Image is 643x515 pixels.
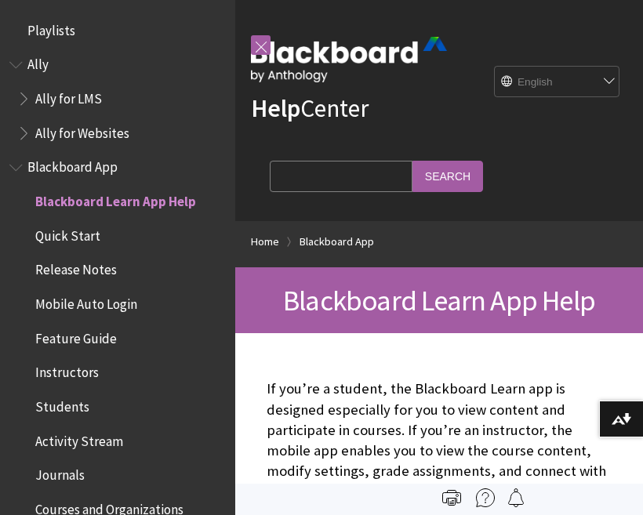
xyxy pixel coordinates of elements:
[35,394,89,415] span: Students
[35,428,123,449] span: Activity Stream
[9,52,226,147] nav: Book outline for Anthology Ally Help
[27,154,118,176] span: Blackboard App
[35,360,99,381] span: Instructors
[442,488,461,507] img: Print
[251,37,447,82] img: Blackboard by Anthology
[35,188,196,209] span: Blackboard Learn App Help
[251,232,279,252] a: Home
[495,67,620,98] select: Site Language Selector
[267,379,612,502] p: If you’re a student, the Blackboard Learn app is designed especially for you to view content and ...
[35,257,117,278] span: Release Notes
[35,325,117,346] span: Feature Guide
[9,17,226,44] nav: Book outline for Playlists
[35,223,100,244] span: Quick Start
[476,488,495,507] img: More help
[251,92,300,124] strong: Help
[35,85,102,107] span: Ally for LMS
[251,92,369,124] a: HelpCenter
[27,52,49,73] span: Ally
[35,462,85,484] span: Journals
[35,291,137,312] span: Mobile Auto Login
[300,232,374,252] a: Blackboard App
[283,282,595,318] span: Blackboard Learn App Help
[35,120,129,141] span: Ally for Websites
[507,488,525,507] img: Follow this page
[27,17,75,38] span: Playlists
[412,161,483,191] input: Search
